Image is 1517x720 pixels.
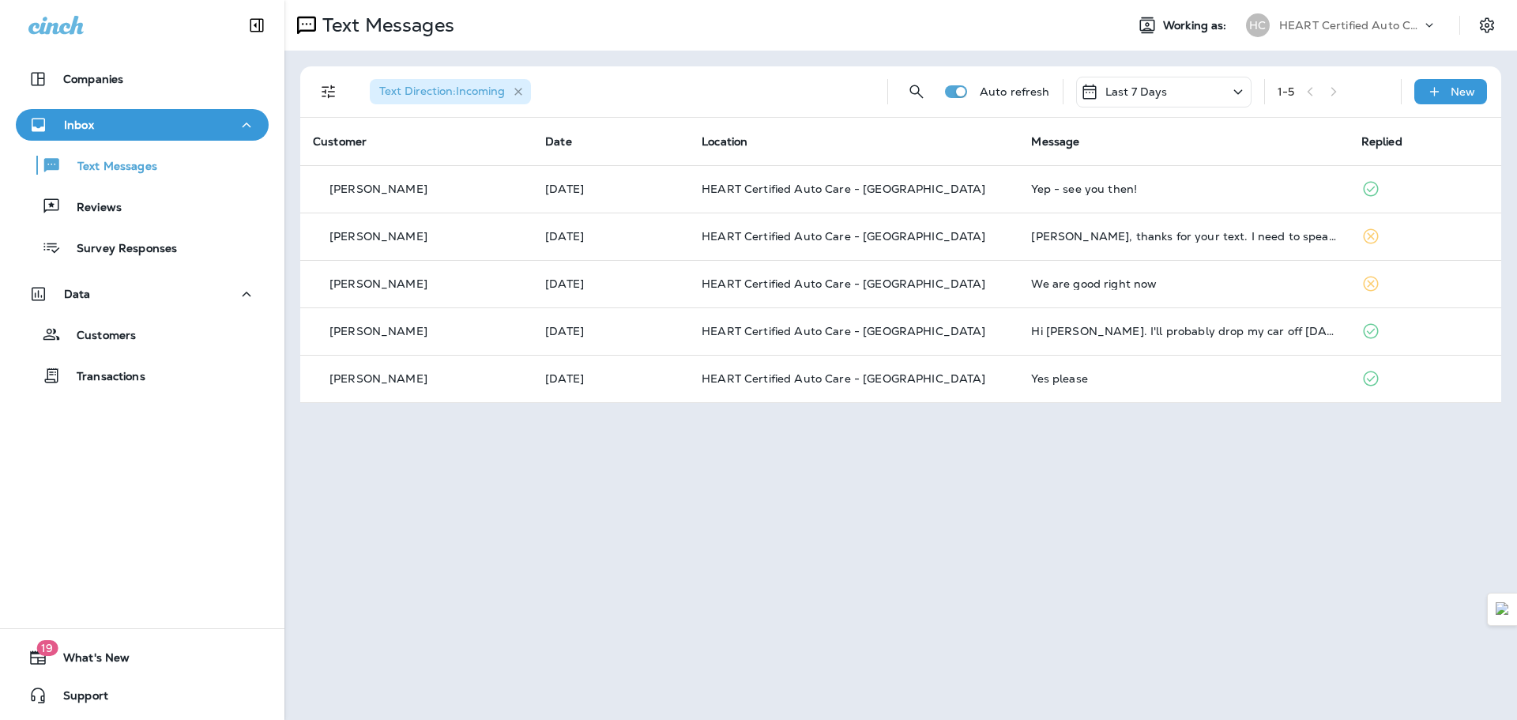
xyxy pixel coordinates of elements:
[545,372,676,385] p: Sep 27, 2025 07:47 PM
[702,182,985,196] span: HEART Certified Auto Care - [GEOGRAPHIC_DATA]
[980,85,1050,98] p: Auto refresh
[36,640,58,656] span: 19
[16,231,269,264] button: Survey Responses
[16,359,269,392] button: Transactions
[702,134,747,149] span: Location
[1278,85,1294,98] div: 1 - 5
[702,371,985,386] span: HEART Certified Auto Care - [GEOGRAPHIC_DATA]
[329,325,427,337] p: [PERSON_NAME]
[1031,183,1335,195] div: Yep - see you then!
[1163,19,1230,32] span: Working as:
[313,134,367,149] span: Customer
[16,642,269,673] button: 19What's New
[16,318,269,351] button: Customers
[16,190,269,223] button: Reviews
[1496,602,1510,616] img: Detect Auto
[316,13,454,37] p: Text Messages
[329,183,427,195] p: [PERSON_NAME]
[47,689,108,708] span: Support
[1031,230,1335,243] div: Kieesha, thanks for your text. I need to speak to you and I can't get through on your phone syste...
[64,288,91,300] p: Data
[61,242,177,257] p: Survey Responses
[16,278,269,310] button: Data
[1361,134,1402,149] span: Replied
[545,134,572,149] span: Date
[329,277,427,290] p: [PERSON_NAME]
[47,651,130,670] span: What's New
[545,230,676,243] p: Sep 29, 2025 09:36 AM
[1279,19,1421,32] p: HEART Certified Auto Care
[702,324,985,338] span: HEART Certified Auto Care - [GEOGRAPHIC_DATA]
[313,76,344,107] button: Filters
[901,76,932,107] button: Search Messages
[61,201,122,216] p: Reviews
[545,325,676,337] p: Sep 28, 2025 12:54 PM
[370,79,531,104] div: Text Direction:Incoming
[379,84,505,98] span: Text Direction : Incoming
[1246,13,1270,37] div: HC
[235,9,279,41] button: Collapse Sidebar
[16,149,269,182] button: Text Messages
[62,160,157,175] p: Text Messages
[1031,277,1335,290] div: We are good right now
[16,109,269,141] button: Inbox
[545,183,676,195] p: Sep 30, 2025 03:32 PM
[329,372,427,385] p: [PERSON_NAME]
[1473,11,1501,40] button: Settings
[329,230,427,243] p: [PERSON_NAME]
[16,63,269,95] button: Companies
[1031,372,1335,385] div: Yes please
[545,277,676,290] p: Sep 29, 2025 09:26 AM
[61,370,145,385] p: Transactions
[1031,134,1079,149] span: Message
[1105,85,1168,98] p: Last 7 Days
[64,119,94,131] p: Inbox
[61,329,136,344] p: Customers
[16,680,269,711] button: Support
[702,277,985,291] span: HEART Certified Auto Care - [GEOGRAPHIC_DATA]
[1451,85,1475,98] p: New
[1031,325,1335,337] div: Hi Keisha. I'll probably drop my car off on Wednesday closer to 10:30. I hope that's okay. Let me...
[63,73,123,85] p: Companies
[702,229,985,243] span: HEART Certified Auto Care - [GEOGRAPHIC_DATA]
